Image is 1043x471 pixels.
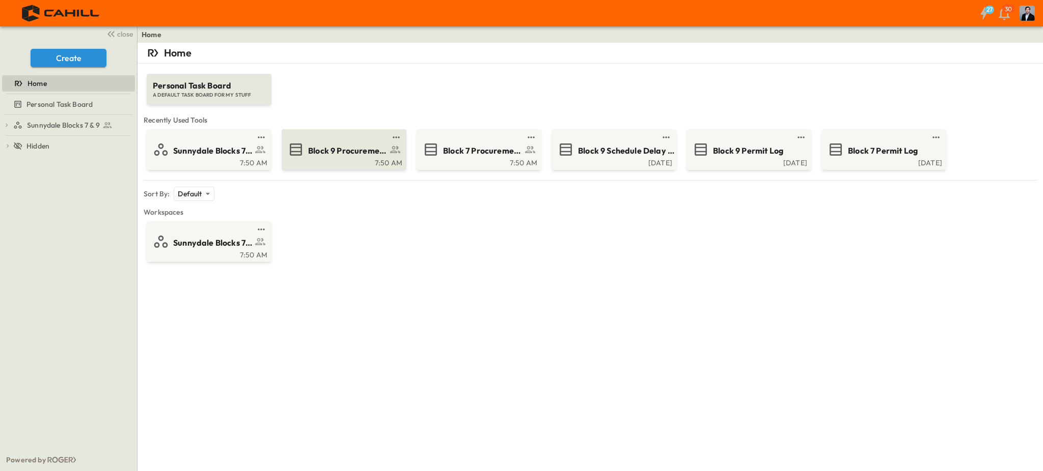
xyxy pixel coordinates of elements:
button: 27 [974,4,994,22]
a: Sunnydale Blocks 7 & 9 [149,233,267,250]
a: [DATE] [554,158,672,166]
button: Create [31,49,106,67]
a: Personal Task BoardA DEFAULT TASK BOARD FOR MY STUFF [146,64,272,105]
button: test [930,131,942,143]
img: Profile Picture [1020,6,1035,21]
span: Block 9 Procurement Log [308,145,387,157]
a: Block 7 Procurement Log [419,141,537,158]
span: Workspaces [144,207,1037,217]
a: Personal Task Board [2,97,133,111]
span: Block 9 Schedule Delay Log [578,145,677,157]
div: Sunnydale Blocks 7 & 9test [2,117,135,133]
a: Sunnydale Blocks 7 & 9 [149,141,267,158]
a: [DATE] [824,158,942,166]
p: 30 [1005,5,1012,13]
p: Default [178,189,202,199]
img: 4f72bfc4efa7236828875bac24094a5ddb05241e32d018417354e964050affa1.png [12,3,111,24]
span: Recently Used Tools [144,115,1037,125]
a: Block 7 Permit Log [824,141,942,158]
h6: 27 [986,6,993,14]
span: A DEFAULT TASK BOARD FOR MY STUFF [153,92,265,99]
button: test [255,223,267,236]
a: [DATE] [689,158,807,166]
span: Block 7 Procurement Log [443,145,522,157]
button: test [795,131,807,143]
nav: breadcrumbs [142,30,168,40]
a: 7:50 AM [284,158,402,166]
span: Personal Task Board [153,80,265,92]
a: Home [142,30,161,40]
button: close [102,26,135,41]
a: Block 9 Permit Log [689,141,807,158]
span: close [117,29,133,39]
p: Home [164,46,191,60]
span: Personal Task Board [26,99,93,109]
a: Block 9 Schedule Delay Log [554,141,672,158]
span: Hidden [26,141,49,151]
span: Block 7 Permit Log [848,145,918,157]
button: test [390,131,402,143]
a: Home [2,76,133,91]
span: Sunnydale Blocks 7 & 9 [173,145,252,157]
span: Block 9 Permit Log [713,145,783,157]
button: test [255,131,267,143]
div: Default [174,187,214,201]
div: Personal Task Boardtest [2,96,135,112]
button: test [525,131,537,143]
p: Sort By: [144,189,170,199]
span: Sunnydale Blocks 7 & 9 [27,120,100,130]
a: 7:50 AM [149,250,267,258]
a: 7:50 AM [419,158,537,166]
a: Block 9 Procurement Log [284,141,402,158]
a: 7:50 AM [149,158,267,166]
span: Home [28,78,47,89]
span: Sunnydale Blocks 7 & 9 [173,237,252,249]
a: Sunnydale Blocks 7 & 9 [13,118,133,132]
button: test [660,131,672,143]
